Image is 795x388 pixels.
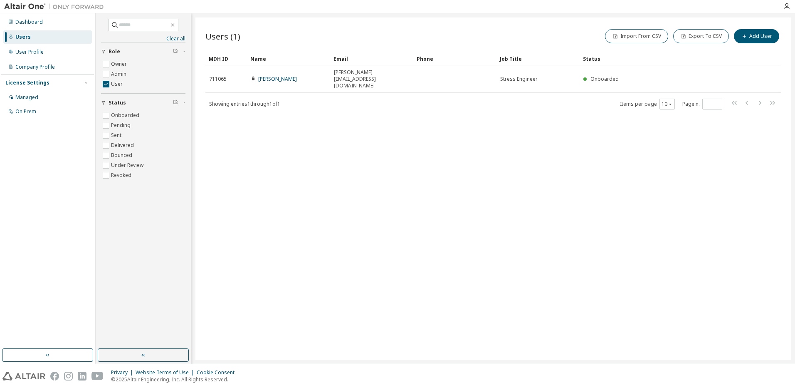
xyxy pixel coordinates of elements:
div: User Profile [15,49,44,55]
label: Revoked [111,170,133,180]
img: Altair One [4,2,108,11]
span: Users (1) [205,30,240,42]
span: Onboarded [590,75,619,82]
span: Clear filter [173,48,178,55]
span: 711065 [209,76,227,82]
div: Phone [417,52,493,65]
div: Status [583,52,738,65]
label: Owner [111,59,128,69]
div: MDH ID [209,52,244,65]
div: Website Terms of Use [136,369,197,376]
div: License Settings [5,80,49,86]
div: On Prem [15,108,36,115]
label: Under Review [111,160,145,170]
a: [PERSON_NAME] [258,75,297,82]
div: Name [250,52,327,65]
a: Clear all [101,35,185,42]
div: Cookie Consent [197,369,239,376]
span: Status [109,99,126,106]
button: Role [101,42,185,61]
div: Managed [15,94,38,101]
span: Showing entries 1 through 1 of 1 [209,100,280,107]
span: [PERSON_NAME][EMAIL_ADDRESS][DOMAIN_NAME] [334,69,410,89]
span: Stress Engineer [500,76,538,82]
button: Export To CSV [673,29,729,43]
div: Email [333,52,410,65]
div: Dashboard [15,19,43,25]
div: Users [15,34,31,40]
button: Add User [734,29,779,43]
span: Items per page [620,99,675,109]
label: Delivered [111,140,136,150]
button: Import From CSV [605,29,668,43]
span: Clear filter [173,99,178,106]
p: © 2025 Altair Engineering, Inc. All Rights Reserved. [111,376,239,383]
label: Pending [111,120,132,130]
span: Role [109,48,120,55]
label: Onboarded [111,110,141,120]
div: Privacy [111,369,136,376]
img: linkedin.svg [78,372,86,381]
label: User [111,79,124,89]
div: Job Title [500,52,576,65]
img: facebook.svg [50,372,59,381]
label: Bounced [111,150,134,160]
span: Page n. [682,99,722,109]
button: Status [101,94,185,112]
label: Admin [111,69,128,79]
label: Sent [111,130,123,140]
img: instagram.svg [64,372,73,381]
img: youtube.svg [91,372,104,381]
div: Company Profile [15,64,55,70]
button: 10 [662,101,673,107]
img: altair_logo.svg [2,372,45,381]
